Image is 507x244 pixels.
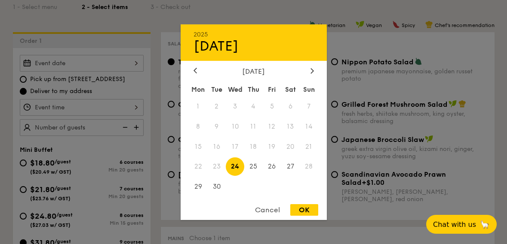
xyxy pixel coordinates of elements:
[244,81,263,97] div: Thu
[207,157,226,176] span: 23
[226,117,244,136] span: 10
[244,157,263,176] span: 25
[433,220,476,229] span: Chat with us
[281,117,300,136] span: 13
[246,204,289,216] div: Cancel
[244,137,263,156] span: 18
[263,97,281,115] span: 5
[194,38,314,54] div: [DATE]
[290,204,318,216] div: OK
[189,137,208,156] span: 15
[244,117,263,136] span: 11
[300,137,318,156] span: 21
[281,81,300,97] div: Sat
[226,157,244,176] span: 24
[426,215,497,234] button: Chat with us🦙
[226,81,244,97] div: Wed
[479,220,490,229] span: 🦙
[189,117,208,136] span: 8
[189,97,208,115] span: 1
[300,157,318,176] span: 28
[300,97,318,115] span: 7
[194,30,314,38] div: 2025
[194,67,314,75] div: [DATE]
[244,97,263,115] span: 4
[226,137,244,156] span: 17
[281,137,300,156] span: 20
[207,81,226,97] div: Tue
[207,97,226,115] span: 2
[189,157,208,176] span: 22
[263,137,281,156] span: 19
[226,97,244,115] span: 3
[207,117,226,136] span: 9
[300,117,318,136] span: 14
[281,97,300,115] span: 6
[263,157,281,176] span: 26
[263,117,281,136] span: 12
[207,137,226,156] span: 16
[263,81,281,97] div: Fri
[300,81,318,97] div: Sun
[281,157,300,176] span: 27
[207,178,226,196] span: 30
[189,81,208,97] div: Mon
[189,178,208,196] span: 29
